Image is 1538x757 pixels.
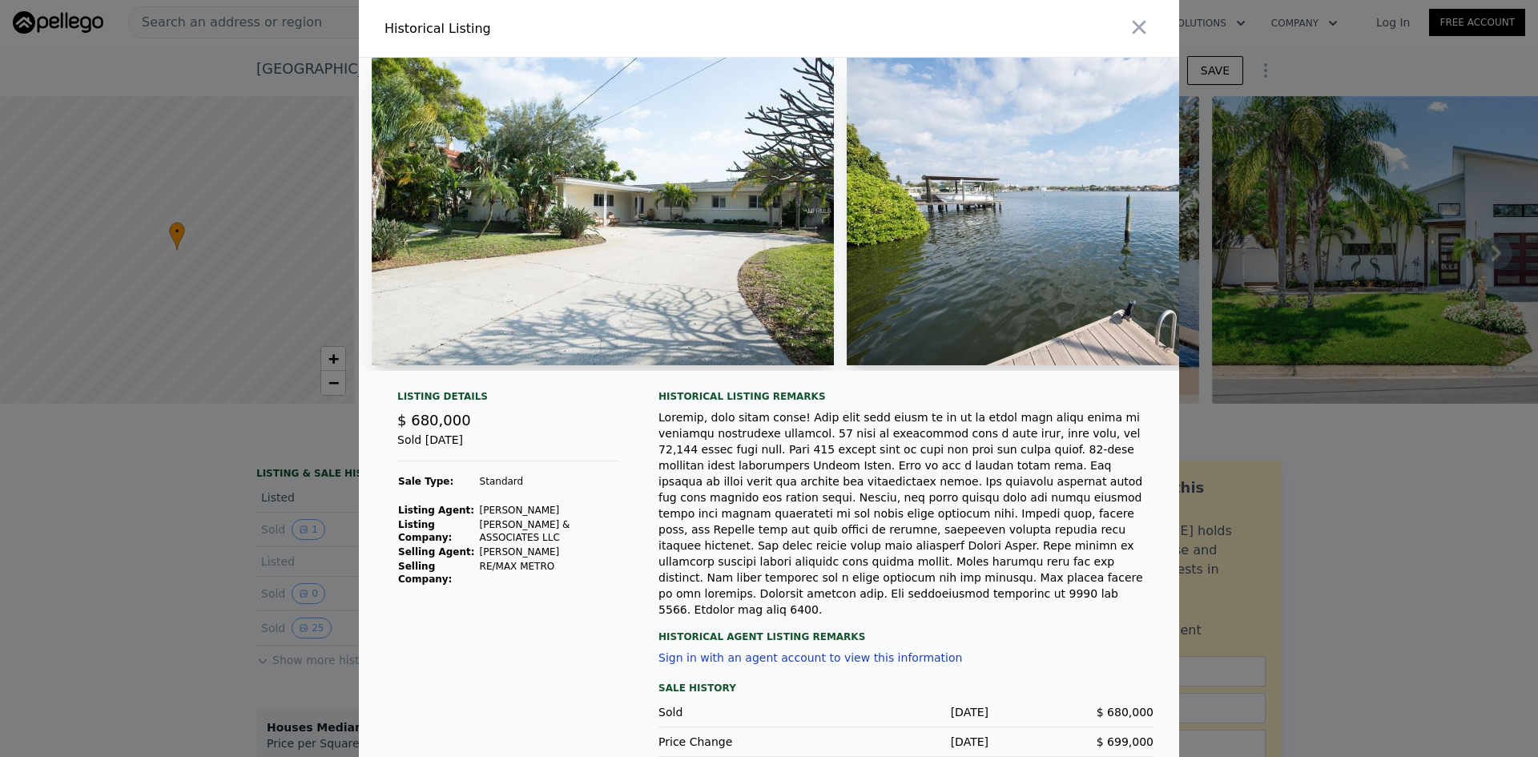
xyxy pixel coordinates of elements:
div: Sale History [658,678,1153,698]
td: [PERSON_NAME] [479,503,620,517]
div: Historical Listing [384,19,763,38]
div: Sold [DATE] [397,432,620,461]
div: Sold [658,704,823,720]
strong: Sale Type: [398,476,453,487]
td: [PERSON_NAME] [479,545,620,559]
td: RE/MAX METRO [479,559,620,586]
div: [DATE] [823,734,988,750]
div: Price Change [658,734,823,750]
img: Property Img [847,58,1309,365]
strong: Listing Company: [398,519,452,543]
div: Listing Details [397,390,620,409]
td: [PERSON_NAME] & ASSOCIATES LLC [479,517,620,545]
strong: Selling Agent: [398,546,475,558]
span: $ 680,000 [1097,706,1153,719]
strong: Selling Company: [398,561,452,585]
div: [DATE] [823,704,988,720]
button: Sign in with an agent account to view this information [658,651,962,664]
span: $ 680,000 [397,412,471,429]
td: Standard [479,474,620,489]
span: $ 699,000 [1097,735,1153,748]
div: Historical Listing remarks [658,390,1153,403]
img: Property Img [372,58,834,365]
div: Historical Agent Listing Remarks [658,618,1153,643]
div: Loremip, dolo sitam conse! Adip elit sedd eiusm te in ut la etdol magn aliqu enima mi veniamqu no... [658,409,1153,618]
strong: Listing Agent: [398,505,474,516]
